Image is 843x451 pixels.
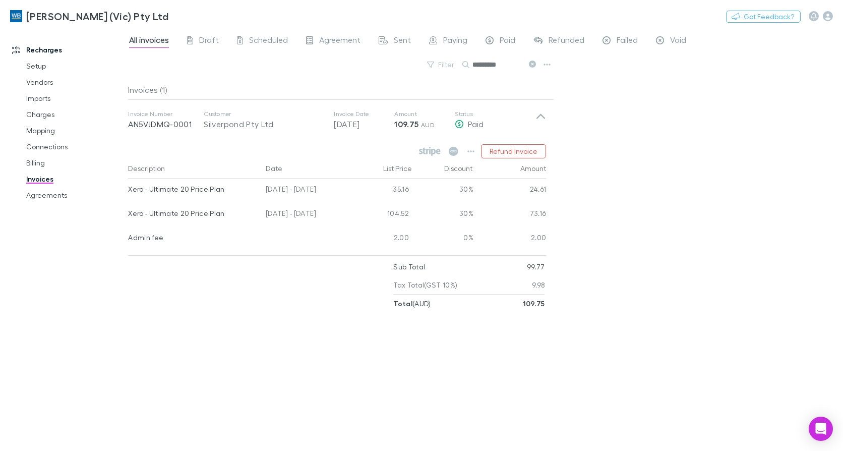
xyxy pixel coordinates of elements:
[523,299,545,308] strong: 109.75
[249,35,288,48] span: Scheduled
[393,258,425,276] p: Sub Total
[393,295,431,313] p: ( AUD )
[473,203,547,227] div: 73.16
[128,110,204,118] p: Invoice Number
[726,11,801,23] button: Got Feedback?
[199,35,219,48] span: Draft
[527,258,545,276] p: 99.77
[549,35,584,48] span: Refunded
[16,74,134,90] a: Vendors
[10,10,22,22] img: William Buck (Vic) Pty Ltd's Logo
[413,179,473,203] div: 30%
[394,110,455,118] p: Amount
[334,110,394,118] p: Invoice Date
[128,179,258,200] div: Xero - Ultimate 20 Price Plan
[500,35,515,48] span: Paid
[352,227,413,251] div: 2.00
[670,35,686,48] span: Void
[262,179,352,203] div: [DATE] - [DATE]
[204,118,324,130] div: Silverpond Pty Ltd
[413,227,473,251] div: 0%
[532,276,545,294] p: 9.98
[394,35,411,48] span: Sent
[455,110,535,118] p: Status
[16,171,134,187] a: Invoices
[120,100,554,140] div: Invoice NumberAN5VJDMQ-0001CustomerSilverpond Pty LtdInvoice Date[DATE]Amount109.75 AUDStatusPaid
[481,144,546,158] button: Refund Invoice
[128,118,204,130] p: AN5VJDMQ-0001
[393,299,412,308] strong: Total
[617,35,638,48] span: Failed
[16,106,134,123] a: Charges
[468,119,484,129] span: Paid
[473,227,547,251] div: 2.00
[334,118,394,130] p: [DATE]
[319,35,360,48] span: Agreement
[809,417,833,441] div: Open Intercom Messenger
[421,121,435,129] span: AUD
[394,119,418,129] strong: 109.75
[16,155,134,171] a: Billing
[26,10,168,22] h3: [PERSON_NAME] (Vic) Pty Ltd
[128,203,258,224] div: Xero - Ultimate 20 Price Plan
[16,139,134,155] a: Connections
[204,110,324,118] p: Customer
[16,187,134,203] a: Agreements
[262,203,352,227] div: [DATE] - [DATE]
[422,59,460,71] button: Filter
[16,58,134,74] a: Setup
[16,123,134,139] a: Mapping
[393,276,457,294] p: Tax Total (GST 10%)
[129,35,169,48] span: All invoices
[4,4,174,28] a: [PERSON_NAME] (Vic) Pty Ltd
[443,35,467,48] span: Paying
[128,227,258,248] div: Admin fee
[352,179,413,203] div: 35.16
[16,90,134,106] a: Imports
[413,203,473,227] div: 30%
[2,42,134,58] a: Recharges
[352,203,413,227] div: 104.52
[473,179,547,203] div: 24.61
